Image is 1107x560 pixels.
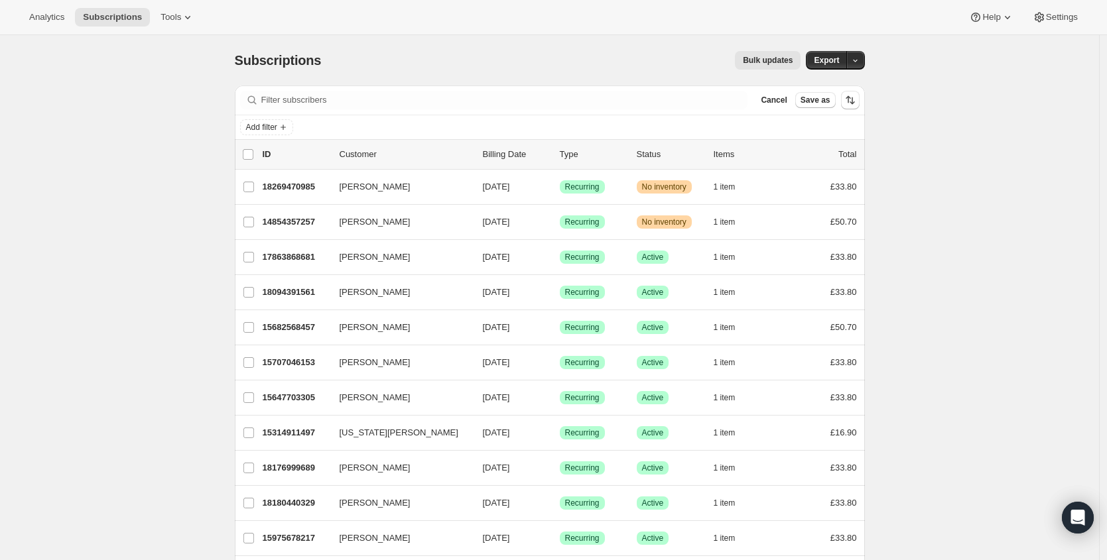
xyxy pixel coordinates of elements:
p: 18269470985 [263,180,329,194]
button: [PERSON_NAME] [332,387,464,408]
span: Add filter [246,122,277,133]
p: ID [263,148,329,161]
p: 15682568457 [263,321,329,334]
span: 1 item [714,463,736,473]
span: [DATE] [483,252,510,262]
span: [DATE] [483,217,510,227]
span: 1 item [714,392,736,403]
span: [DATE] [483,182,510,192]
button: 1 item [714,248,750,266]
span: Subscriptions [235,53,322,68]
span: Recurring [565,287,600,298]
span: £33.80 [830,392,857,402]
span: Subscriptions [83,12,142,23]
span: [PERSON_NAME] [340,356,411,369]
div: 15647703305[PERSON_NAME][DATE]SuccessRecurringSuccessActive1 item£33.80 [263,388,857,407]
span: Active [642,463,664,473]
p: 18094391561 [263,286,329,299]
button: [PERSON_NAME] [332,528,464,549]
button: [PERSON_NAME] [332,176,464,197]
span: 1 item [714,533,736,543]
span: £33.80 [830,533,857,543]
button: Export [806,51,847,70]
span: 1 item [714,498,736,508]
span: [PERSON_NAME] [340,251,411,264]
button: 1 item [714,318,750,337]
span: [DATE] [483,463,510,473]
span: [PERSON_NAME] [340,286,411,299]
button: 1 item [714,213,750,231]
span: [DATE] [483,287,510,297]
p: 15975678217 [263,532,329,545]
span: 1 item [714,182,736,192]
span: Active [642,287,664,298]
button: [PERSON_NAME] [332,317,464,338]
button: [PERSON_NAME] [332,492,464,514]
span: Recurring [565,252,600,262]
div: 18269470985[PERSON_NAME][DATE]SuccessRecurringWarningNo inventory1 item£33.80 [263,178,857,196]
span: 1 item [714,287,736,298]
p: Total [838,148,856,161]
span: Save as [801,95,830,105]
p: Billing Date [483,148,549,161]
span: [DATE] [483,533,510,543]
span: Recurring [565,463,600,473]
span: Cancel [761,95,787,105]
span: Recurring [565,533,600,543]
span: [DATE] [483,322,510,332]
div: Items [714,148,780,161]
p: 18176999689 [263,461,329,475]
button: 1 item [714,529,750,547]
div: 15975678217[PERSON_NAME][DATE]SuccessRecurringSuccessActive1 item£33.80 [263,529,857,547]
span: 1 item [714,322,736,333]
button: 1 item [714,388,750,407]
button: 1 item [714,178,750,196]
span: [US_STATE][PERSON_NAME] [340,426,458,439]
span: Active [642,322,664,333]
span: Analytics [29,12,64,23]
button: Cancel [755,92,792,108]
span: Active [642,357,664,368]
div: Type [560,148,626,161]
span: 1 item [714,427,736,438]
button: [PERSON_NAME] [332,211,464,233]
p: Customer [340,148,472,161]
span: Active [642,252,664,262]
span: Bulk updates [743,55,793,66]
span: 1 item [714,357,736,368]
span: [DATE] [483,427,510,437]
div: Open Intercom Messenger [1062,502,1094,533]
span: [PERSON_NAME] [340,321,411,334]
span: [DATE] [483,498,510,508]
button: [PERSON_NAME] [332,457,464,478]
div: 18176999689[PERSON_NAME][DATE]SuccessRecurringSuccessActive1 item£33.80 [263,459,857,477]
p: 15314911497 [263,426,329,439]
button: [PERSON_NAME] [332,352,464,373]
button: 1 item [714,459,750,477]
p: 17863868681 [263,251,329,264]
span: £33.80 [830,357,857,367]
p: 14854357257 [263,215,329,229]
button: [PERSON_NAME] [332,247,464,268]
span: £33.80 [830,463,857,473]
span: Recurring [565,357,600,368]
span: [PERSON_NAME] [340,532,411,545]
p: 15647703305 [263,391,329,404]
span: £33.80 [830,182,857,192]
span: Active [642,427,664,438]
div: 18094391561[PERSON_NAME][DATE]SuccessRecurringSuccessActive1 item£33.80 [263,283,857,302]
button: Settings [1025,8,1086,27]
span: Tools [161,12,181,23]
span: Recurring [565,217,600,227]
span: Export [814,55,839,66]
p: 15707046153 [263,356,329,369]
span: [PERSON_NAME] [340,461,411,475]
span: No inventory [642,182,686,192]
button: Save as [795,92,836,108]
button: Bulk updates [735,51,801,70]
button: Add filter [240,119,293,135]
div: 18180440329[PERSON_NAME][DATE]SuccessRecurringSuccessActive1 item£33.80 [263,494,857,512]
p: 18180440329 [263,496,329,510]
div: 15314911497[US_STATE][PERSON_NAME][DATE]SuccessRecurringSuccessActive1 item£16.90 [263,423,857,442]
span: [DATE] [483,392,510,402]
